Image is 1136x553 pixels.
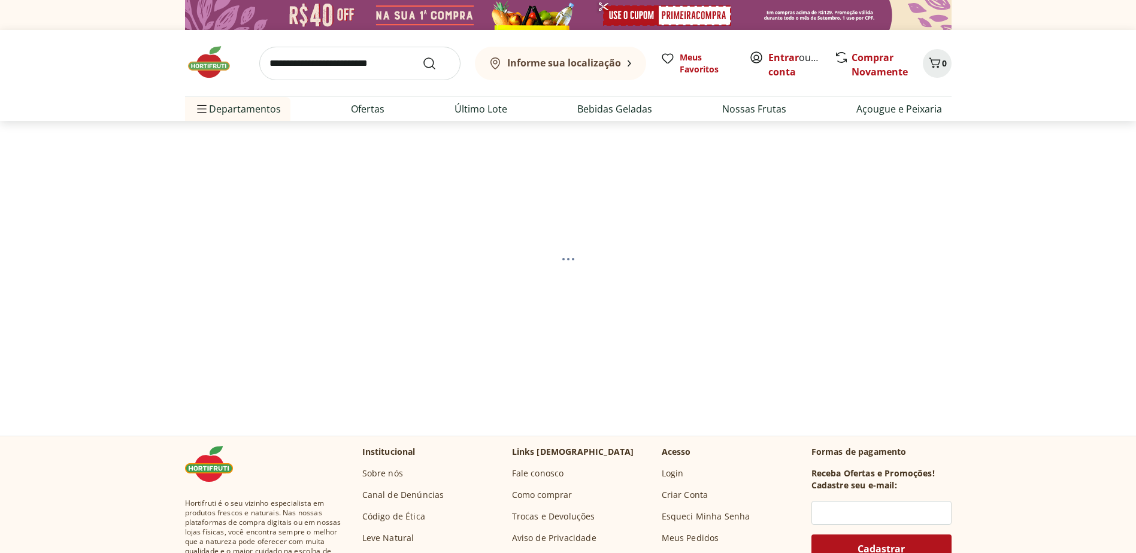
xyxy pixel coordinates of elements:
img: Hortifruti [185,44,245,80]
a: Login [662,467,684,479]
a: Comprar Novamente [852,51,908,78]
h3: Receba Ofertas e Promoções! [811,467,935,479]
h3: Cadastre seu e-mail: [811,479,897,491]
button: Carrinho [923,49,952,78]
a: Código de Ética [362,511,425,522]
a: Leve Natural [362,532,414,544]
a: Fale conosco [512,467,564,479]
a: Criar conta [768,51,834,78]
a: Trocas e Devoluções [512,511,595,522]
span: Meus Favoritos [680,51,735,75]
span: ou [768,50,822,79]
b: Informe sua localização [507,56,621,69]
a: Entrar [768,51,799,64]
a: Meus Favoritos [661,51,735,75]
p: Links [DEMOGRAPHIC_DATA] [512,446,634,458]
button: Informe sua localização [475,47,646,80]
p: Institucional [362,446,416,458]
a: Bebidas Geladas [577,102,652,116]
img: Hortifruti [185,446,245,482]
a: Nossas Frutas [722,102,786,116]
a: Ofertas [351,102,384,116]
a: Sobre nós [362,467,403,479]
a: Esqueci Minha Senha [662,511,750,522]
a: Açougue e Peixaria [856,102,942,116]
button: Submit Search [422,56,451,71]
button: Menu [195,95,209,123]
a: Aviso de Privacidade [512,532,596,544]
a: Criar Conta [662,489,708,501]
a: Último Lote [455,102,507,116]
a: Canal de Denúncias [362,489,444,501]
a: Meus Pedidos [662,532,719,544]
span: 0 [942,57,947,69]
a: Como comprar [512,489,572,501]
span: Departamentos [195,95,281,123]
p: Formas de pagamento [811,446,952,458]
p: Acesso [662,446,691,458]
input: search [259,47,461,80]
